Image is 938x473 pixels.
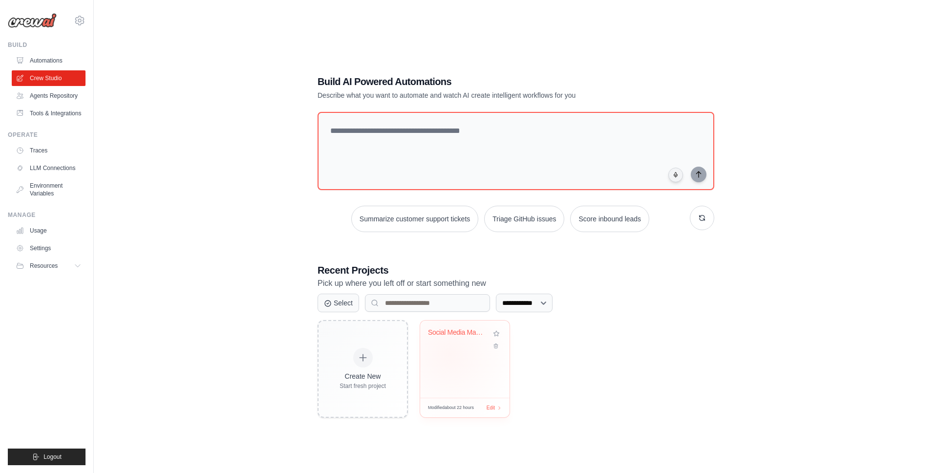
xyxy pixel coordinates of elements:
[491,341,502,351] button: Delete project
[8,211,85,219] div: Manage
[12,178,85,201] a: Environment Variables
[30,262,58,270] span: Resources
[340,371,386,381] div: Create New
[351,206,478,232] button: Summarize customer support tickets
[318,294,359,312] button: Select
[12,53,85,68] a: Automations
[8,41,85,49] div: Build
[428,328,487,337] div: Social Media Management Automation
[12,258,85,274] button: Resources
[8,131,85,139] div: Operate
[12,88,85,104] a: Agents Repository
[570,206,649,232] button: Score inbound leads
[12,223,85,238] a: Usage
[318,90,646,100] p: Describe what you want to automate and watch AI create intelligent workflows for you
[668,168,683,182] button: Click to speak your automation idea
[340,382,386,390] div: Start fresh project
[491,328,502,339] button: Add to favorites
[318,277,714,290] p: Pick up where you left off or start something new
[12,160,85,176] a: LLM Connections
[428,405,474,411] span: Modified about 22 hours
[43,453,62,461] span: Logout
[8,449,85,465] button: Logout
[12,106,85,121] a: Tools & Integrations
[690,206,714,230] button: Get new suggestions
[318,75,646,88] h1: Build AI Powered Automations
[12,143,85,158] a: Traces
[484,206,564,232] button: Triage GitHub issues
[487,404,495,411] span: Edit
[12,240,85,256] a: Settings
[8,13,57,28] img: Logo
[12,70,85,86] a: Crew Studio
[318,263,714,277] h3: Recent Projects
